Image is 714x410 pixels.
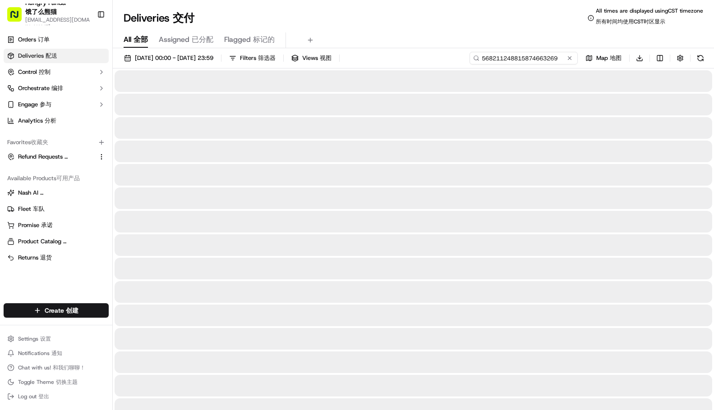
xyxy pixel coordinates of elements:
span: All [124,34,148,45]
span: Knowledge Base [18,201,69,210]
button: [DATE] 00:00 - [DATE] 23:59 [120,52,217,64]
input: Type to search [470,52,578,64]
a: Promise 承诺 [7,221,105,229]
span: Assigned [159,34,213,45]
button: Toggle Theme 切换主题 [4,376,109,388]
img: 1736555255976-a54dd68f-1ca7-489b-9aae-adbdc363a1c4 [18,164,25,172]
span: Promise [18,221,53,229]
span: • [30,140,33,147]
span: • [75,164,78,171]
span: 已分配 [192,35,213,44]
span: Engage [18,100,51,109]
button: Notifications 通知 [4,347,109,360]
span: Nash AI [18,189,75,197]
span: 交付 [173,11,194,25]
span: API Documentation [85,201,145,210]
span: 所有时间均使用CST时区显示 [596,18,665,25]
button: See all [140,115,164,126]
button: Create 创建 [4,303,109,318]
span: Pylon [90,223,109,230]
span: 可用产品 [56,174,80,182]
button: Refund Requests 退款请求 [4,150,109,164]
button: Refresh [694,52,707,64]
a: Fleet 车队 [7,205,105,213]
button: Orchestrate 编排 [4,81,109,96]
span: 筛选器 [258,54,276,62]
span: [DATE] 00:00 - [DATE] 23:59 [135,54,213,62]
div: Favorites [4,135,109,150]
span: 设置 [40,335,51,342]
button: Settings 设置 [4,333,109,345]
span: Notifications [18,350,62,357]
span: 标记的 [253,35,275,44]
span: Map [596,54,622,62]
span: 收藏夹 [31,138,48,146]
a: 📗Knowledge Base [5,198,73,214]
span: 9月17日 [35,140,56,147]
a: Product Catalog 产品目录 [7,237,105,246]
img: Asif Zaman Khan [9,155,23,170]
button: Map 地图 [581,52,626,64]
a: Nash AI 纳什人工智能 [7,189,105,197]
span: Settings [18,335,51,342]
button: Returns 退货 [4,251,109,265]
div: We're available if you need us! [41,95,124,102]
button: Nash AI 纳什人工智能 [4,186,109,200]
span: 订单 [38,36,50,43]
span: 和我们聊聊！ [53,364,85,371]
span: 参与 [40,100,51,108]
button: Promise 承诺 [4,218,109,232]
button: Start new chat [153,89,164,100]
p: Welcome 👋 [9,36,164,50]
span: 退货 [40,254,52,261]
span: 配送 [46,52,57,59]
span: Create [45,306,78,315]
span: Toggle Theme [18,378,78,386]
span: All times are displayed using CST timezone [596,7,703,29]
button: [EMAIL_ADDRESS][DOMAIN_NAME] [25,16,90,31]
span: 通知 [51,350,62,357]
span: Returns [18,254,52,262]
div: 💻 [76,202,83,210]
button: Control 控制 [4,65,109,79]
button: Filters 筛选器 [225,52,280,64]
a: Orders 订单 [4,32,109,47]
a: Returns 退货 [7,254,105,262]
span: 8月27日 [80,164,101,171]
span: 全部 [134,35,148,44]
span: 纳什人工智能 [40,189,75,196]
span: Control [18,68,51,76]
span: Orchestrate [18,84,63,92]
div: Start new chat [41,86,148,95]
span: 地图 [610,54,622,62]
span: 分析 [45,117,56,124]
button: Engage 参与 [4,97,109,112]
div: Past conversations [9,117,60,124]
span: Flagged [224,34,275,45]
span: Chat with us! [18,364,85,371]
button: Product Catalog 产品目录 [4,234,109,249]
button: Chat with us! 和我们聊聊！ [4,361,109,374]
span: 视图 [320,54,332,62]
span: 切换主题 [56,378,78,386]
span: 控制 [39,68,51,76]
span: 饿了么熊猫 [25,8,57,16]
a: Deliveries 配送 [4,49,109,63]
button: Views 视图 [287,52,336,64]
button: Hungry Panda 饿了么熊猫[EMAIL_ADDRESS][DOMAIN_NAME] [4,4,93,25]
button: Fleet 车队 [4,202,109,216]
span: Fleet [18,205,45,213]
img: Nash [9,9,27,27]
div: Available Products [4,171,109,186]
span: Views [302,54,332,62]
a: Refund Requests 退款请求 [7,153,94,161]
a: Analytics 分析 [4,114,109,128]
div: 📗 [9,202,16,210]
img: 8016278978528_b943e370aa5ada12b00a_72.png [19,86,35,102]
span: Log out [18,393,49,400]
a: 💻API Documentation [73,198,148,214]
span: [PERSON_NAME] [28,164,73,171]
h1: Deliveries [124,11,194,25]
span: 登出 [38,393,49,400]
